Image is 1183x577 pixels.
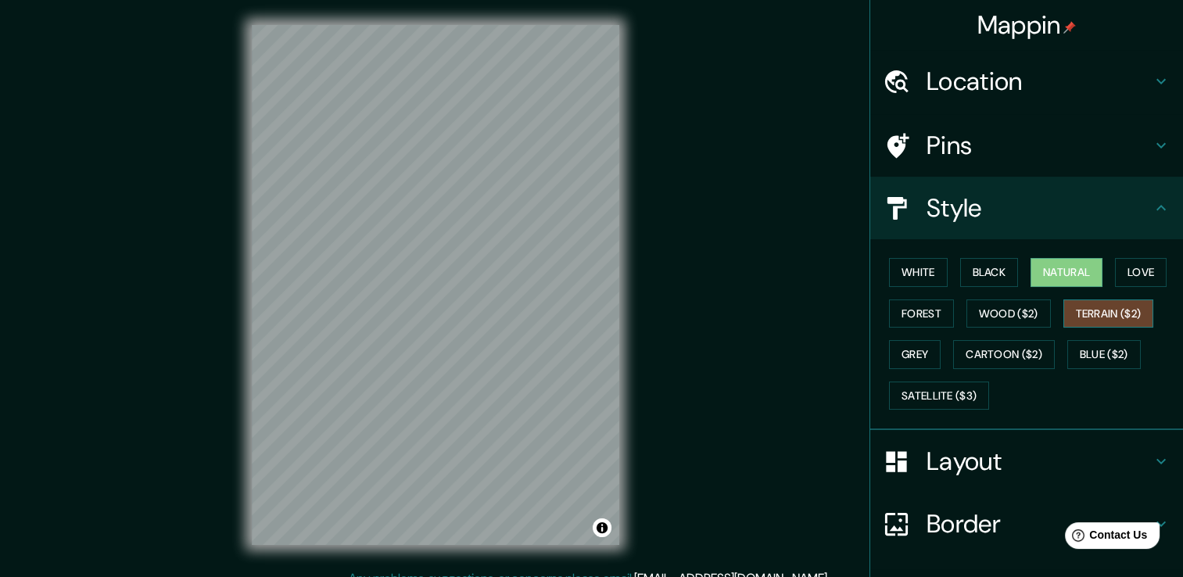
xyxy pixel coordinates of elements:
button: Satellite ($3) [889,382,989,410]
div: Layout [870,430,1183,493]
button: Blue ($2) [1067,340,1141,369]
button: Black [960,258,1019,287]
h4: Mappin [977,9,1077,41]
div: Pins [870,114,1183,177]
button: Forest [889,299,954,328]
button: White [889,258,948,287]
button: Love [1115,258,1167,287]
h4: Border [927,508,1152,539]
h4: Style [927,192,1152,224]
iframe: Help widget launcher [1044,516,1166,560]
h4: Pins [927,130,1152,161]
div: Location [870,50,1183,113]
div: Border [870,493,1183,555]
div: Style [870,177,1183,239]
button: Terrain ($2) [1063,299,1154,328]
button: Natural [1031,258,1102,287]
button: Cartoon ($2) [953,340,1055,369]
button: Grey [889,340,941,369]
img: pin-icon.png [1063,21,1076,34]
canvas: Map [252,25,619,545]
button: Wood ($2) [966,299,1051,328]
button: Toggle attribution [593,518,611,537]
h4: Layout [927,446,1152,477]
h4: Location [927,66,1152,97]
